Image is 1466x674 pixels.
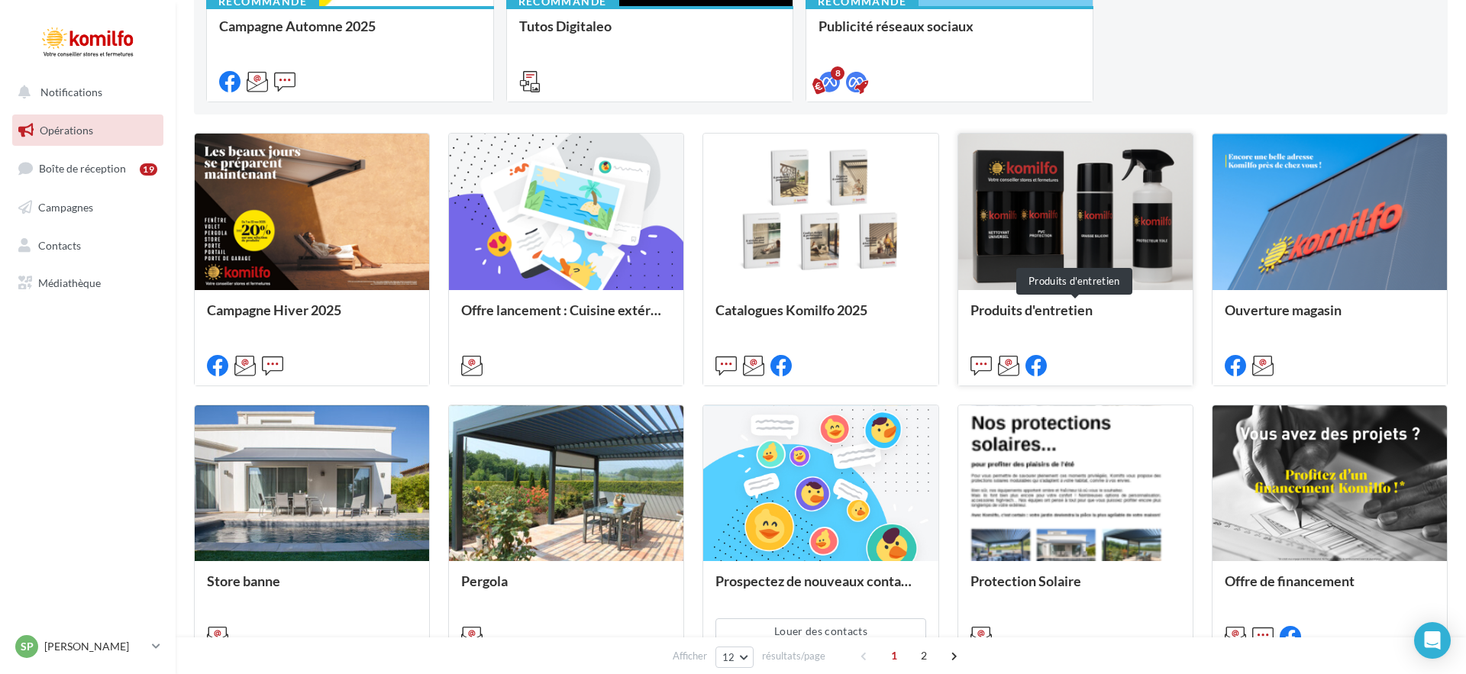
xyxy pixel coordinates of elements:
div: Produits d'entretien [1016,268,1132,295]
div: Protection Solaire [970,573,1180,604]
div: Campagne Automne 2025 [219,18,481,49]
a: Contacts [9,230,166,262]
div: Prospectez de nouveaux contacts [715,573,925,604]
div: Campagne Hiver 2025 [207,302,417,333]
div: 19 [140,163,157,176]
div: Pergola [461,573,671,604]
div: Tutos Digitaleo [519,18,781,49]
div: Offre de financement [1225,573,1435,604]
div: Store banne [207,573,417,604]
span: Afficher [673,649,707,663]
button: Notifications [9,76,160,108]
span: 1 [882,643,906,668]
div: 8 [831,66,844,80]
a: Médiathèque [9,267,166,299]
div: Publicité réseaux sociaux [819,18,1080,49]
div: Ouverture magasin [1225,302,1435,333]
button: Louer des contacts [715,618,925,644]
div: Catalogues Komilfo 2025 [715,302,925,333]
p: [PERSON_NAME] [44,639,146,654]
span: Médiathèque [38,276,101,289]
span: 12 [722,651,735,663]
a: Opérations [9,114,166,147]
span: résultats/page [762,649,825,663]
span: SP [21,639,34,654]
span: Notifications [40,85,102,98]
div: Offre lancement : Cuisine extérieur [461,302,671,333]
a: Boîte de réception19 [9,152,166,185]
span: Opérations [40,124,93,137]
a: Campagnes [9,192,166,224]
span: Boîte de réception [39,162,126,175]
span: 2 [912,643,936,668]
a: SP [PERSON_NAME] [12,632,163,661]
span: Contacts [38,238,81,251]
div: Produits d'entretien [970,302,1180,333]
div: Open Intercom Messenger [1414,622,1451,659]
button: 12 [715,647,754,668]
span: Campagnes [38,201,93,214]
